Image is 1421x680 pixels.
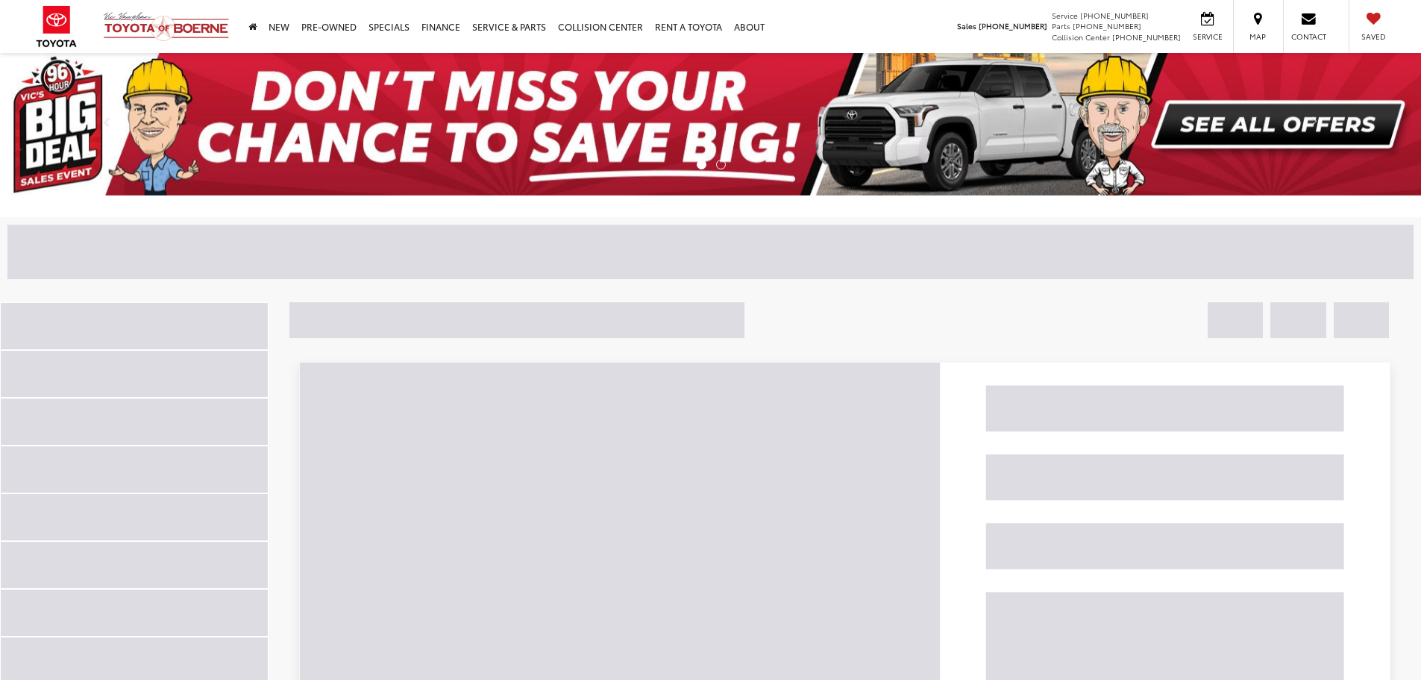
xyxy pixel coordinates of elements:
[979,20,1047,31] span: [PHONE_NUMBER]
[1191,31,1224,42] span: Service
[957,20,976,31] span: Sales
[1291,31,1326,42] span: Contact
[1052,20,1070,31] span: Parts
[1357,31,1390,42] span: Saved
[1052,31,1110,43] span: Collision Center
[103,11,230,42] img: Vic Vaughan Toyota of Boerne
[1241,31,1274,42] span: Map
[1080,10,1149,21] span: [PHONE_NUMBER]
[1052,10,1078,21] span: Service
[1112,31,1181,43] span: [PHONE_NUMBER]
[1073,20,1141,31] span: [PHONE_NUMBER]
